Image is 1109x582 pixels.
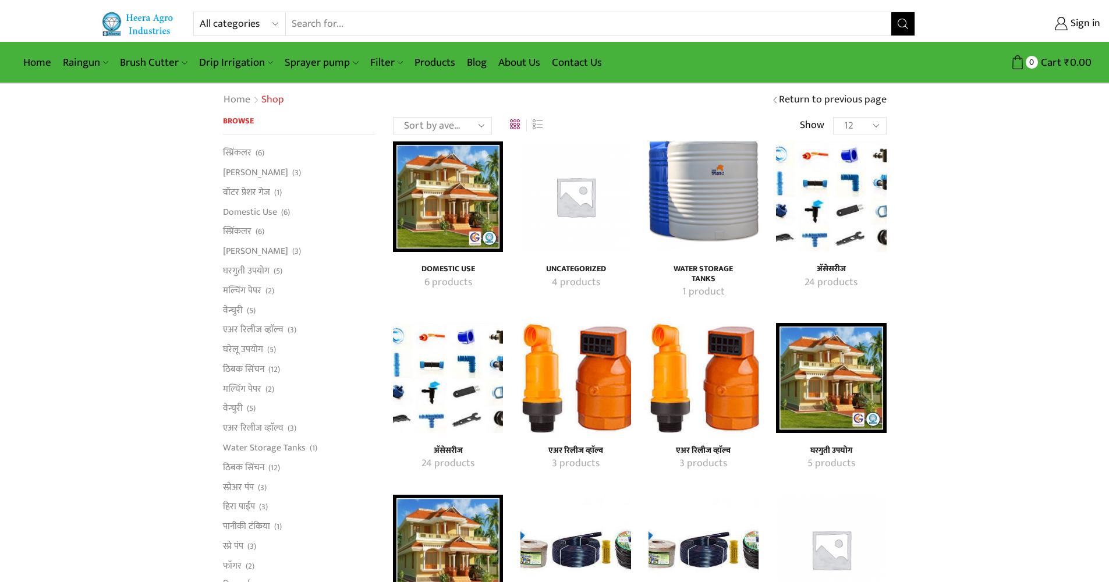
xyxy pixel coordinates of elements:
img: एअर रिलीज व्हाॅल्व [649,323,759,433]
span: (2) [246,560,254,572]
mark: 3 products [552,456,600,471]
a: Blog [461,49,493,76]
img: एअर रिलीज व्हाॅल्व [520,323,630,433]
a: Brush Cutter [114,49,193,76]
a: Visit product category एअर रिलीज व्हाॅल्व [533,456,618,471]
h4: घरगुती उपयोग [789,446,873,456]
a: Products [409,49,461,76]
h4: अ‍ॅसेसरीज [789,264,873,274]
a: Visit product category एअर रिलीज व्हाॅल्व [661,456,746,471]
a: वेन्चुरी [223,300,243,320]
h1: Shop [261,94,284,107]
a: Visit product category घरगुती उपयोग [789,456,873,471]
a: Visit product category एअर रिलीज व्हाॅल्व [533,446,618,456]
a: Sprayer pump [279,49,364,76]
img: Domestic Use [393,141,503,251]
mark: 24 products [805,275,858,290]
a: स्प्रे पंप [223,536,243,556]
a: Home [223,93,251,108]
span: (3) [288,423,296,434]
a: Visit product category एअर रिलीज व्हाॅल्व [520,323,630,433]
span: (3) [258,482,267,494]
span: (3) [292,167,301,179]
span: (1) [274,521,282,533]
mark: 6 products [424,275,472,290]
span: Show [800,118,824,133]
span: (3) [259,501,268,513]
img: Uncategorized [520,141,630,251]
img: अ‍ॅसेसरीज [393,323,503,433]
a: Visit product category अ‍ॅसेसरीज [406,456,490,471]
span: (6) [256,147,264,159]
a: Visit product category अ‍ॅसेसरीज [406,446,490,456]
nav: Breadcrumb [223,93,284,108]
a: 0 Cart ₹0.00 [927,52,1092,73]
span: ₹ [1064,54,1070,72]
a: Visit product category एअर रिलीज व्हाॅल्व [661,446,746,456]
mark: 5 products [807,456,855,471]
a: About Us [493,49,546,76]
a: Visit product category अ‍ॅसेसरीज [776,141,886,251]
a: Visit product category अ‍ॅसेसरीज [789,275,873,290]
mark: 3 products [679,456,727,471]
span: (1) [274,187,282,198]
a: Return to previous page [779,93,887,108]
a: Visit product category Domestic Use [393,141,503,251]
a: Visit product category Water Storage Tanks [661,285,746,300]
a: पानीकी टंकिया [223,517,270,537]
a: Visit product category अ‍ॅसेसरीज [789,264,873,274]
span: (5) [247,403,256,414]
a: वेन्चुरी [223,399,243,418]
a: मल्चिंग पेपर [223,379,261,399]
h4: Uncategorized [533,264,618,274]
span: Cart [1038,55,1061,70]
span: (3) [247,541,256,552]
span: (5) [267,344,276,356]
a: स्प्रेअर पंप [223,477,254,497]
a: मल्चिंग पेपर [223,281,261,300]
a: Sign in [933,13,1100,34]
select: Shop order [393,117,492,134]
a: [PERSON_NAME] [223,242,288,261]
a: हिरा पाईप [223,497,255,517]
a: Visit product category Water Storage Tanks [649,141,759,251]
a: ठिबक सिंचन [223,359,264,379]
a: Water Storage Tanks [223,438,306,458]
a: Visit product category Uncategorized [520,141,630,251]
mark: 4 products [552,275,600,290]
a: Drip Irrigation [193,49,279,76]
a: घरगुती उपयोग [223,261,270,281]
a: Visit product category घरगुती उपयोग [776,323,886,433]
mark: 24 products [421,456,474,471]
span: (2) [265,285,274,297]
span: (3) [288,324,296,336]
span: (6) [256,226,264,237]
span: (2) [265,384,274,395]
span: (1) [310,442,317,454]
a: एअर रिलीज व्हाॅल्व [223,320,284,340]
img: Water Storage Tanks [649,141,759,251]
a: फॉगर [223,556,242,576]
input: Search for... [286,12,892,36]
span: (12) [268,462,280,474]
a: Visit product category Water Storage Tanks [661,264,746,284]
a: Visit product category अ‍ॅसेसरीज [393,323,503,433]
a: Domestic Use [223,202,277,222]
a: Visit product category Uncategorized [533,264,618,274]
a: Visit product category Domestic Use [406,264,490,274]
a: Contact Us [546,49,608,76]
h4: एअर रिलीज व्हाॅल्व [661,446,746,456]
h4: Water Storage Tanks [661,264,746,284]
h4: एअर रिलीज व्हाॅल्व [533,446,618,456]
span: Sign in [1068,16,1100,31]
a: स्प्रिंकलर [223,146,251,162]
a: Visit product category घरगुती उपयोग [789,446,873,456]
span: (6) [281,207,290,218]
a: स्प्रिंकलर [223,222,251,242]
a: ठिबक सिंचन [223,457,264,477]
h4: Domestic Use [406,264,490,274]
a: वॉटर प्रेशर गेज [223,182,270,202]
span: (5) [247,305,256,317]
a: Raingun [57,49,114,76]
button: Search button [891,12,915,36]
